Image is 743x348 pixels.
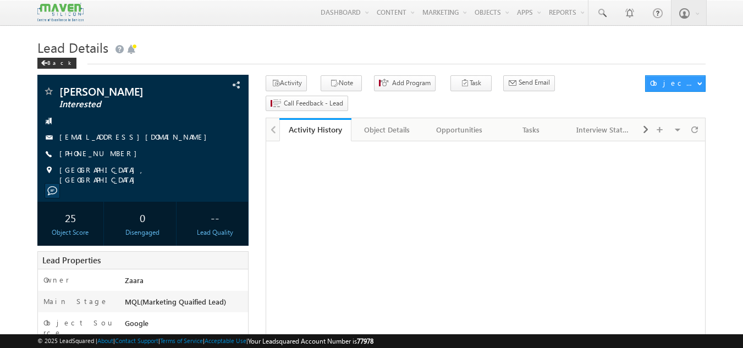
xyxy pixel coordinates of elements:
[43,275,69,285] label: Owner
[645,75,706,92] button: Object Actions
[248,337,373,345] span: Your Leadsquared Account Number is
[42,255,101,266] span: Lead Properties
[279,118,351,141] a: Activity History
[43,296,108,306] label: Main Stage
[59,132,212,141] a: [EMAIL_ADDRESS][DOMAIN_NAME]
[40,228,101,237] div: Object Score
[266,75,307,91] button: Activity
[122,296,249,312] div: MQL(Marketing Quaified Lead)
[432,123,486,136] div: Opportunities
[496,118,568,141] a: Tasks
[112,228,173,237] div: Disengaged
[184,228,245,237] div: Lead Quality
[59,165,230,185] span: [GEOGRAPHIC_DATA], [GEOGRAPHIC_DATA]
[360,123,414,136] div: Object Details
[288,124,343,135] div: Activity History
[122,318,249,333] div: Google
[205,337,246,344] a: Acceptable Use
[59,99,190,110] span: Interested
[37,3,84,22] img: Custom Logo
[37,336,373,346] span: © 2025 LeadSquared | | | | |
[37,57,82,67] a: Back
[503,75,555,91] button: Send Email
[266,96,348,112] button: Call Feedback - Lead
[112,207,173,228] div: 0
[37,38,108,56] span: Lead Details
[650,78,697,88] div: Object Actions
[519,78,550,87] span: Send Email
[284,98,343,108] span: Call Feedback - Lead
[184,207,245,228] div: --
[59,148,142,159] span: [PHONE_NUMBER]
[423,118,496,141] a: Opportunities
[576,123,630,136] div: Interview Status
[160,337,203,344] a: Terms of Service
[357,337,373,345] span: 77978
[450,75,492,91] button: Task
[504,123,558,136] div: Tasks
[392,78,431,88] span: Add Program
[40,207,101,228] div: 25
[351,118,423,141] a: Object Details
[97,337,113,344] a: About
[568,118,640,141] a: Interview Status
[43,318,114,338] label: Object Source
[374,75,436,91] button: Add Program
[37,58,76,69] div: Back
[125,275,144,285] span: Zaara
[115,337,158,344] a: Contact Support
[59,86,190,97] span: [PERSON_NAME]
[321,75,362,91] button: Note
